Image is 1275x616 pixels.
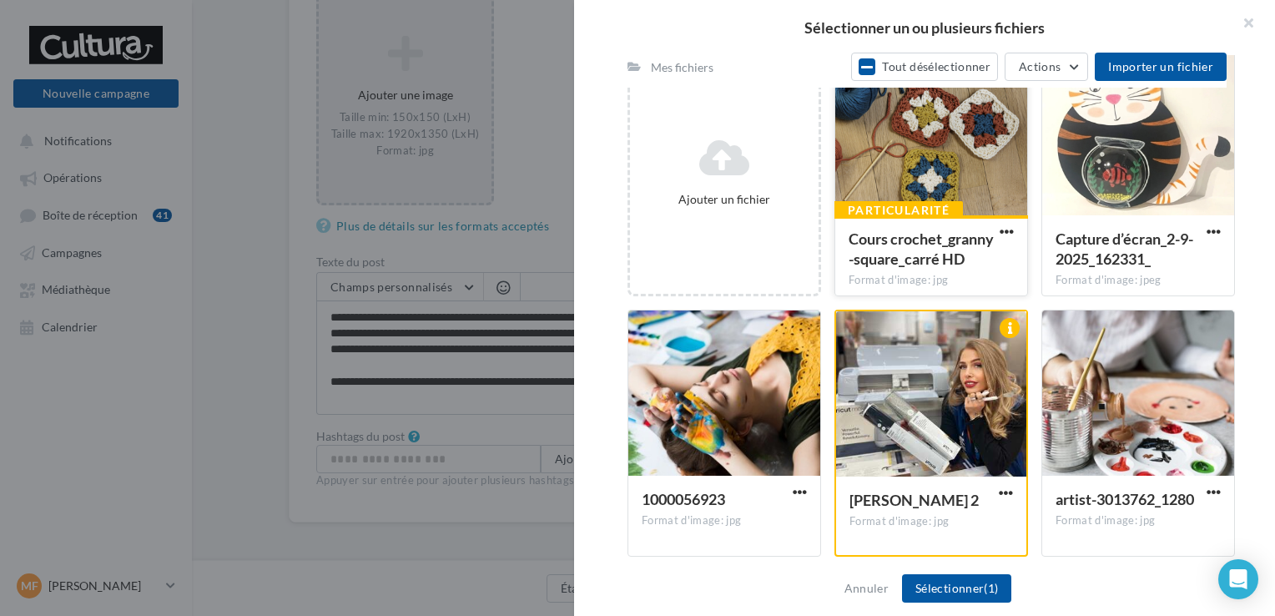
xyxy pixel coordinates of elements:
[651,59,713,76] div: Mes fichiers
[849,230,994,268] span: Cours crochet_granny-square_carré HD
[601,20,1248,35] h2: Sélectionner un ou plusieurs fichiers
[1005,53,1088,81] button: Actions
[849,273,1014,288] div: Format d'image: jpg
[1108,59,1213,73] span: Importer un fichier
[849,514,1013,529] div: Format d'image: jpg
[1095,53,1227,81] button: Importer un fichier
[1056,230,1193,268] span: Capture d’écran_2-9-2025_162331_
[849,491,979,509] span: claude cricut 2
[851,53,998,81] button: Tout désélectionner
[1019,59,1061,73] span: Actions
[642,490,725,508] span: 1000056923
[984,581,998,595] span: (1)
[1056,273,1221,288] div: Format d'image: jpeg
[1218,559,1258,599] div: Open Intercom Messenger
[642,513,807,528] div: Format d'image: jpg
[834,201,963,220] div: Particularité
[637,191,812,208] div: Ajouter un fichier
[838,578,895,598] button: Annuler
[902,574,1011,603] button: Sélectionner(1)
[1056,513,1221,528] div: Format d'image: jpg
[1056,490,1194,508] span: artist-3013762_1280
